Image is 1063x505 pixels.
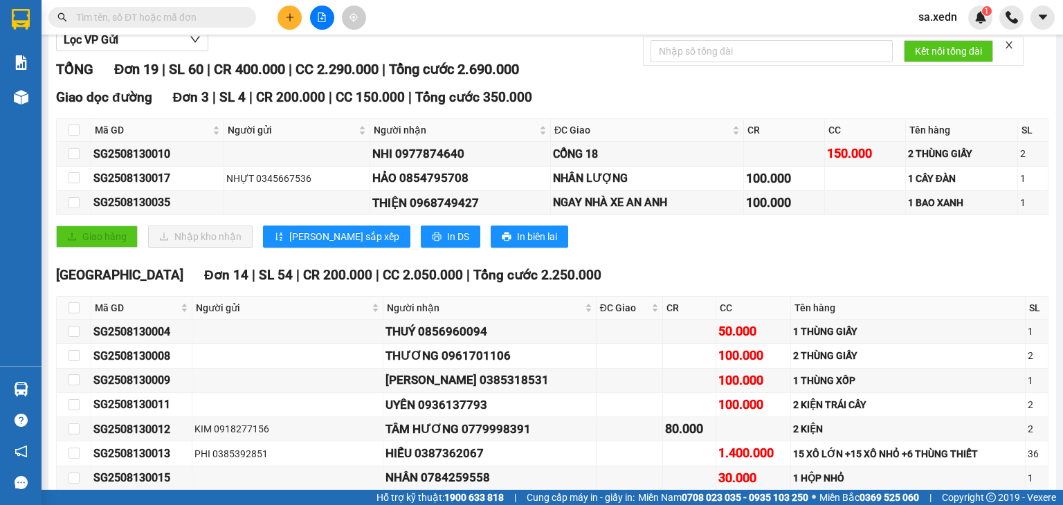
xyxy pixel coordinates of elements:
[342,6,366,30] button: aim
[303,267,372,283] span: CR 200.000
[169,61,203,77] span: SL 60
[502,232,511,243] span: printer
[91,393,192,417] td: SG2508130011
[793,397,1023,412] div: 2 KIỆN TRÁI CÂY
[376,267,379,283] span: |
[385,420,594,439] div: TÂM HƯƠNG 0779998391
[263,226,410,248] button: sort-ascending[PERSON_NAME] sắp xếp
[56,61,93,77] span: TỔNG
[825,119,906,142] th: CC
[1020,195,1046,210] div: 1
[76,10,239,25] input: Tìm tên, số ĐT hoặc mã đơn
[91,344,192,368] td: SG2508130008
[1028,397,1046,412] div: 2
[554,122,729,138] span: ĐC Giao
[517,229,557,244] span: In biên lai
[196,300,369,315] span: Người gửi
[1028,470,1046,486] div: 1
[57,12,67,22] span: search
[651,40,893,62] input: Nhập số tổng đài
[91,191,224,215] td: SG2508130035
[907,8,968,26] span: sa.xedn
[376,490,504,505] span: Hỗ trợ kỹ thuật:
[93,145,221,163] div: SG2508130010
[162,61,165,77] span: |
[214,61,285,77] span: CR 400.000
[207,61,210,77] span: |
[93,194,221,211] div: SG2508130035
[793,324,1023,339] div: 1 THÙNG GIẤY
[908,171,1015,186] div: 1 CÂY ĐÀN
[204,267,248,283] span: Đơn 14
[718,322,788,341] div: 50.000
[93,421,190,438] div: SG2508130012
[415,89,532,105] span: Tổng cước 350.000
[93,396,190,413] div: SG2508130011
[173,89,210,105] span: Đơn 3
[382,61,385,77] span: |
[819,490,919,505] span: Miền Bắc
[219,89,246,105] span: SL 4
[349,12,358,22] span: aim
[274,232,284,243] span: sort-ascending
[91,441,192,466] td: SG2508130013
[827,144,903,163] div: 150.000
[491,226,568,248] button: printerIn biên lai
[791,297,1026,320] th: Tên hàng
[408,89,412,105] span: |
[1028,348,1046,363] div: 2
[974,11,987,24] img: icon-new-feature
[14,90,28,104] img: warehouse-icon
[372,145,548,163] div: NHI 0977874640
[385,322,594,341] div: THUÝ 0856960094
[984,6,989,16] span: 1
[374,122,536,138] span: Người nhận
[915,44,982,59] span: Kết nối tổng đài
[296,267,300,283] span: |
[1018,119,1048,142] th: SL
[310,6,334,30] button: file-add
[421,226,480,248] button: printerIn DS
[389,61,519,77] span: Tổng cước 2.690.000
[14,382,28,396] img: warehouse-icon
[793,373,1023,388] div: 1 THÙNG XỐP
[383,267,463,283] span: CC 2.050.000
[296,61,379,77] span: CC 2.290.000
[256,89,325,105] span: CR 200.000
[860,492,919,503] strong: 0369 525 060
[466,267,470,283] span: |
[793,421,1023,437] div: 2 KIỆN
[114,61,158,77] span: Đơn 19
[15,414,28,427] span: question-circle
[718,371,788,390] div: 100.000
[1028,324,1046,339] div: 1
[1020,146,1046,161] div: 2
[317,12,327,22] span: file-add
[259,267,293,283] span: SL 54
[15,445,28,458] span: notification
[14,55,28,70] img: solution-icon
[638,490,808,505] span: Miền Nam
[91,142,224,166] td: SG2508130010
[906,119,1018,142] th: Tên hàng
[64,31,118,48] span: Lọc VP Gửi
[385,468,594,487] div: NHÂN 0784259558
[746,193,822,212] div: 100.000
[904,40,993,62] button: Kết nối tổng đài
[473,267,601,283] span: Tổng cước 2.250.000
[91,417,192,441] td: SG2508130012
[93,469,190,486] div: SG2508130015
[1020,171,1046,186] div: 1
[91,369,192,393] td: SG2508130009
[986,493,996,502] span: copyright
[93,169,221,187] div: SG2508130017
[663,297,716,320] th: CR
[278,6,302,30] button: plus
[665,419,714,439] div: 80.000
[93,445,190,462] div: SG2508130013
[289,61,292,77] span: |
[91,167,224,191] td: SG2508130017
[56,267,183,283] span: [GEOGRAPHIC_DATA]
[385,396,594,414] div: UYÊN 0936137793
[15,476,28,489] span: message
